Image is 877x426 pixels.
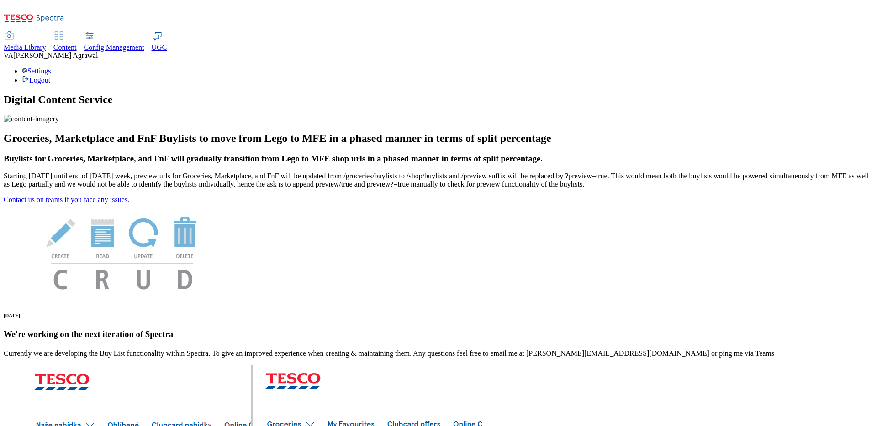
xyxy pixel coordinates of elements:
[4,329,873,339] h3: We're working on the next iteration of Spectra
[4,204,241,299] img: News Image
[4,196,129,203] a: Contact us on teams if you face any issues.
[22,67,51,75] a: Settings
[4,172,873,188] p: Starting [DATE] until end of [DATE] week, preview urls for Groceries, Marketplace, and FnF will b...
[22,76,50,84] a: Logout
[84,32,144,52] a: Config Management
[13,52,98,59] span: [PERSON_NAME] Agrawal
[152,32,167,52] a: UGC
[53,43,77,51] span: Content
[4,43,46,51] span: Media Library
[4,154,873,164] h3: Buylists for Groceries, Marketplace, and FnF will gradually transition from Lego to MFE shop urls...
[4,132,873,145] h2: Groceries, Marketplace and FnF Buylists to move from Lego to MFE in a phased manner in terms of s...
[152,43,167,51] span: UGC
[84,43,144,51] span: Config Management
[4,32,46,52] a: Media Library
[4,115,59,123] img: content-imagery
[53,32,77,52] a: Content
[4,312,873,318] h6: [DATE]
[4,349,873,358] p: Currently we are developing the Buy List functionality within Spectra. To give an improved experi...
[4,94,873,106] h1: Digital Content Service
[4,52,13,59] span: VA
